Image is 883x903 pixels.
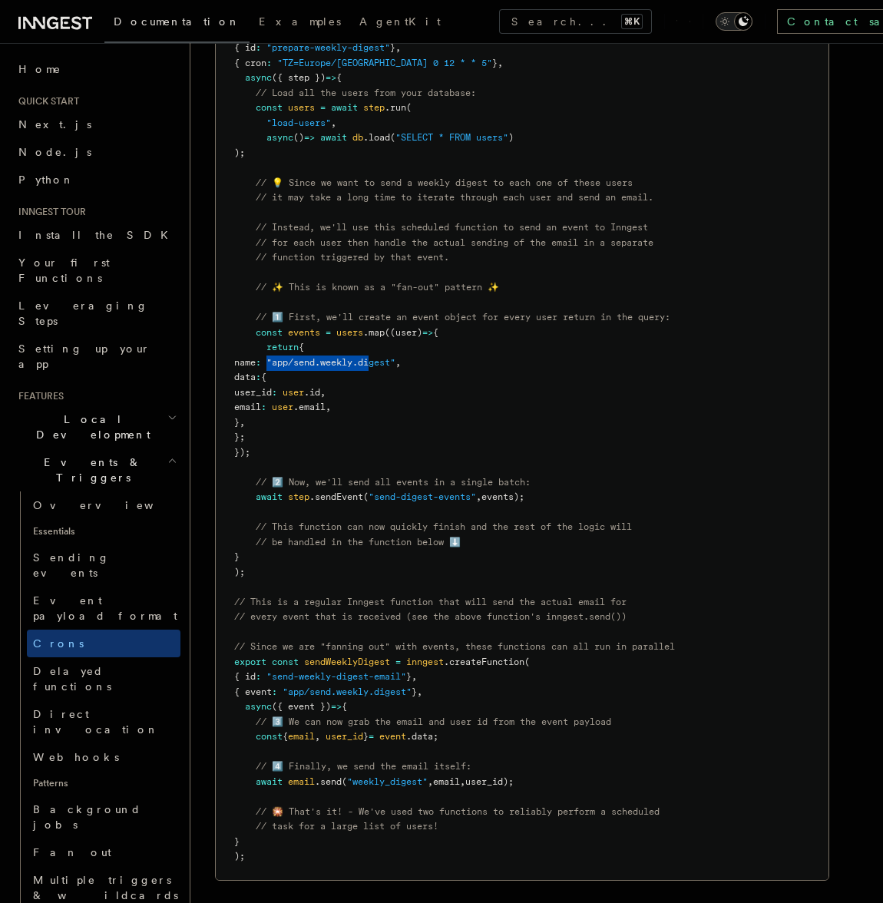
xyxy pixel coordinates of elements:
[33,708,159,736] span: Direct invocation
[342,701,347,712] span: {
[320,132,347,143] span: await
[272,387,277,398] span: :
[326,731,363,742] span: user_id
[390,132,395,143] span: (
[18,146,91,158] span: Node.js
[336,327,363,338] span: users
[309,491,363,502] span: .sendEvent
[266,117,331,128] span: "load-users"
[234,42,256,53] span: { id
[288,327,320,338] span: events
[12,412,167,442] span: Local Development
[363,132,390,143] span: .load
[234,851,245,862] span: );
[304,657,390,667] span: sendWeeklyDigest
[293,132,304,143] span: ()
[288,731,315,742] span: email
[390,42,395,53] span: }
[385,327,422,338] span: ((user)
[256,237,653,248] span: // for each user then handle the actual sending of the email in a separate
[256,776,283,787] span: await
[234,686,272,697] span: { event
[256,372,261,382] span: :
[256,731,283,742] span: const
[234,551,240,562] span: }
[12,166,180,193] a: Python
[18,299,148,327] span: Leveraging Steps
[326,72,336,83] span: =>
[234,387,272,398] span: user_id
[234,567,245,577] span: );
[266,58,272,68] span: :
[406,671,412,682] span: }
[27,587,180,630] a: Event payload format
[444,657,524,667] span: .createFunction
[350,5,450,41] a: AgentKit
[716,12,752,31] button: Toggle dark mode
[363,327,385,338] span: .map
[481,491,524,502] span: events);
[256,282,499,293] span: // ✨ This is known as a "fan-out" pattern ✨
[256,192,653,203] span: // it may take a long time to iterate through each user and send an email.
[104,5,250,43] a: Documentation
[277,58,492,68] span: "TZ=Europe/[GEOGRAPHIC_DATA] 0 12 * * 5"
[315,731,320,742] span: ,
[288,102,315,113] span: users
[331,117,336,128] span: ,
[256,102,283,113] span: const
[406,731,438,742] span: .data;
[18,61,61,77] span: Home
[12,335,180,378] a: Setting up your app
[379,731,406,742] span: event
[12,206,86,218] span: Inngest tour
[326,402,331,412] span: ,
[256,477,531,488] span: // 2️⃣ Now, we'll send all events in a single batch:
[234,447,250,458] span: });
[33,637,84,650] span: Crons
[27,795,180,838] a: Background jobs
[33,665,111,693] span: Delayed functions
[422,327,433,338] span: =>
[433,327,438,338] span: {
[12,55,180,83] a: Home
[395,657,401,667] span: =
[261,402,266,412] span: :
[27,700,180,743] a: Direct invocation
[12,221,180,249] a: Install the SDK
[18,342,150,370] span: Setting up your app
[266,132,293,143] span: async
[326,327,331,338] span: =
[234,147,245,158] span: );
[234,836,240,847] span: }
[33,874,178,901] span: Multiple triggers & wildcards
[234,671,256,682] span: { id
[256,177,633,188] span: // 💡 Since we want to send a weekly digest to each one of these users
[18,229,177,241] span: Install the SDK
[272,402,293,412] span: user
[272,657,299,667] span: const
[256,537,461,547] span: // be handled in the function below ⬇️
[234,357,256,368] span: name
[395,42,401,53] span: ,
[336,72,342,83] span: {
[331,102,358,113] span: await
[12,249,180,292] a: Your first Functions
[256,327,283,338] span: const
[266,357,395,368] span: "app/send.weekly.digest"
[33,499,191,511] span: Overview
[256,821,438,832] span: // task for a large list of users!
[363,731,369,742] span: }
[385,102,406,113] span: .run
[266,671,406,682] span: "send-weekly-digest-email"
[363,102,385,113] span: step
[417,686,422,697] span: ,
[498,58,503,68] span: ,
[256,42,261,53] span: :
[283,731,288,742] span: {
[27,838,180,866] a: Fan out
[347,776,428,787] span: "weekly_digest"
[234,641,675,652] span: // Since we are "fanning out" with events, these functions can all run in parallel
[12,138,180,166] a: Node.js
[27,657,180,700] a: Delayed functions
[234,58,266,68] span: { cron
